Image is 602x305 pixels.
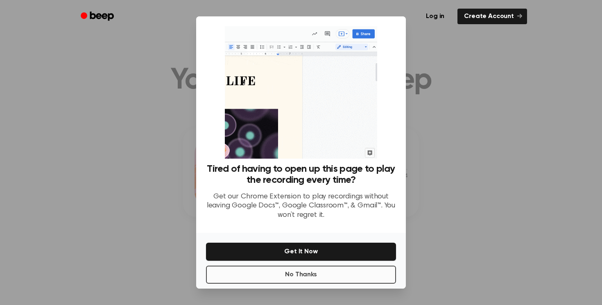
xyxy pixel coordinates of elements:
[457,9,527,24] a: Create Account
[206,266,396,284] button: No Thanks
[75,9,121,25] a: Beep
[206,164,396,186] h3: Tired of having to open up this page to play the recording every time?
[225,26,377,159] img: Beep extension in action
[206,192,396,220] p: Get our Chrome Extension to play recordings without leaving Google Docs™, Google Classroom™, & Gm...
[206,243,396,261] button: Get It Now
[418,7,453,26] a: Log in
